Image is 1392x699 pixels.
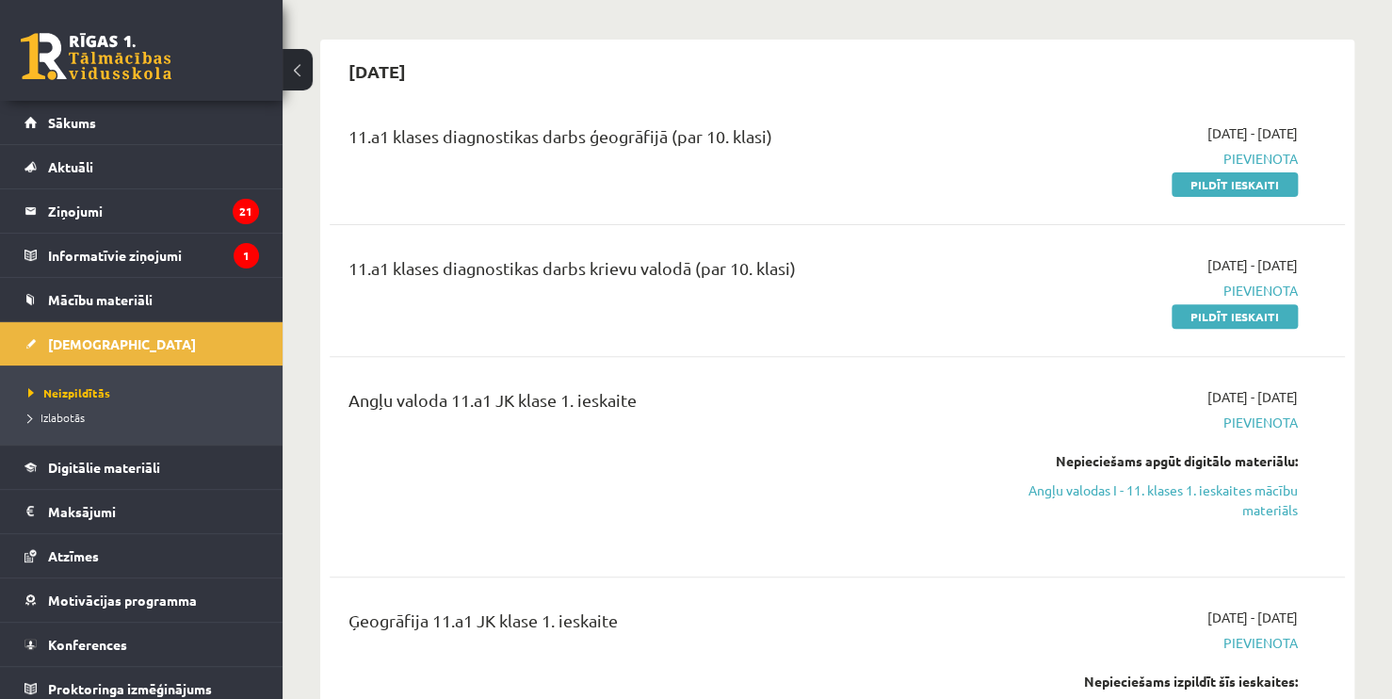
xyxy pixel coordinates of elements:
[24,578,259,622] a: Motivācijas programma
[1207,387,1298,407] span: [DATE] - [DATE]
[348,608,972,642] div: Ģeogrāfija 11.a1 JK klase 1. ieskaite
[48,459,160,476] span: Digitālie materiāli
[24,101,259,144] a: Sākums
[1000,633,1298,653] span: Pievienota
[48,234,259,277] legend: Informatīvie ziņojumi
[234,243,259,268] i: 1
[28,384,264,401] a: Neizpildītās
[24,234,259,277] a: Informatīvie ziņojumi1
[48,158,93,175] span: Aktuāli
[1207,123,1298,143] span: [DATE] - [DATE]
[1000,451,1298,471] div: Nepieciešams apgūt digitālo materiālu:
[48,189,259,233] legend: Ziņojumi
[48,636,127,653] span: Konferences
[48,114,96,131] span: Sākums
[24,623,259,666] a: Konferences
[1172,172,1298,197] a: Pildīt ieskaiti
[48,335,196,352] span: [DEMOGRAPHIC_DATA]
[48,680,212,697] span: Proktoringa izmēģinājums
[24,278,259,321] a: Mācību materiāli
[1000,672,1298,691] div: Nepieciešams izpildīt šīs ieskaites:
[24,446,259,489] a: Digitālie materiāli
[28,410,85,425] span: Izlabotās
[24,322,259,366] a: [DEMOGRAPHIC_DATA]
[24,490,259,533] a: Maksājumi
[1000,281,1298,301] span: Pievienota
[48,291,153,308] span: Mācību materiāli
[348,123,972,158] div: 11.a1 klases diagnostikas darbs ģeogrāfijā (par 10. klasi)
[24,189,259,233] a: Ziņojumi21
[24,534,259,577] a: Atzīmes
[28,385,110,400] span: Neizpildītās
[348,255,972,290] div: 11.a1 klases diagnostikas darbs krievu valodā (par 10. klasi)
[28,409,264,426] a: Izlabotās
[48,547,99,564] span: Atzīmes
[330,49,425,93] h2: [DATE]
[348,387,972,422] div: Angļu valoda 11.a1 JK klase 1. ieskaite
[48,490,259,533] legend: Maksājumi
[1000,149,1298,169] span: Pievienota
[1172,304,1298,329] a: Pildīt ieskaiti
[48,592,197,609] span: Motivācijas programma
[1207,608,1298,627] span: [DATE] - [DATE]
[233,199,259,224] i: 21
[24,145,259,188] a: Aktuāli
[1000,480,1298,520] a: Angļu valodas I - 11. klases 1. ieskaites mācību materiāls
[1000,413,1298,432] span: Pievienota
[1207,255,1298,275] span: [DATE] - [DATE]
[21,33,171,80] a: Rīgas 1. Tālmācības vidusskola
